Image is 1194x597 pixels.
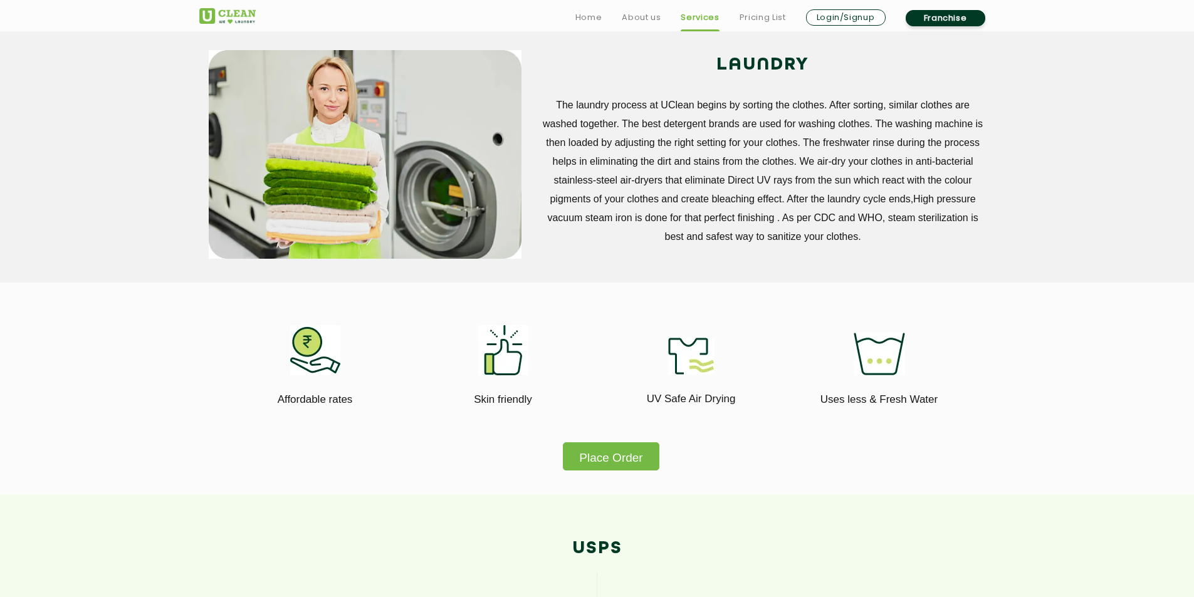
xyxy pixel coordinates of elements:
[563,442,659,470] button: Place Order
[199,538,995,559] h2: USPs
[540,96,986,246] p: The laundry process at UClean begins by sorting the clothes. After sorting, similar clothes are w...
[231,391,400,408] p: Affordable rates
[854,333,905,375] img: uses_less_fresh_water_11zon.webp
[209,50,521,259] img: service_main_image_11zon.webp
[607,390,776,407] p: UV Safe Air Drying
[795,391,964,408] p: Uses less & Fresh Water
[540,50,986,80] h2: LAUNDRY
[622,10,661,25] a: About us
[906,10,985,26] a: Franchise
[668,338,715,375] img: uv_safe_air_drying_11zon.webp
[681,10,719,25] a: Services
[478,325,528,375] img: skin_friendly_11zon.webp
[806,9,886,26] a: Login/Signup
[575,10,602,25] a: Home
[419,391,588,408] p: Skin friendly
[199,8,256,24] img: UClean Laundry and Dry Cleaning
[740,10,786,25] a: Pricing List
[290,325,340,375] img: affordable_rates_11zon.webp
